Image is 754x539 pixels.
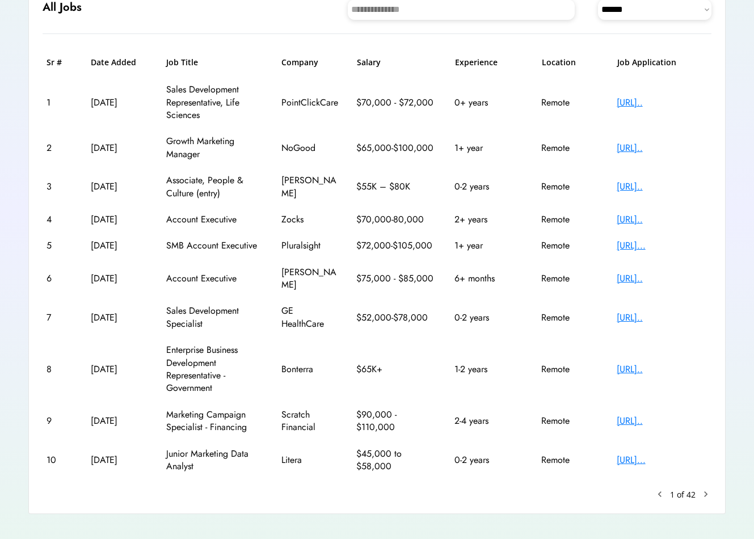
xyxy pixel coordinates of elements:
[166,305,263,330] div: Sales Development Specialist
[454,272,523,285] div: 6+ months
[356,363,436,376] div: $65K+
[281,409,338,434] div: Scratch Financial
[356,311,436,324] div: $52,000-$78,000
[91,213,148,226] div: [DATE]
[541,142,598,154] div: Remote
[47,415,72,427] div: 9
[454,311,523,324] div: 0-2 years
[356,213,436,226] div: $70,000-80,000
[455,57,523,68] h6: Experience
[357,57,436,68] h6: Salary
[541,454,598,466] div: Remote
[541,311,598,324] div: Remote
[281,96,338,109] div: PointClickCare
[281,213,338,226] div: Zocks
[541,180,598,193] div: Remote
[166,174,263,200] div: Associate, People & Culture (entry)
[47,363,72,376] div: 8
[356,142,436,154] div: $65,000-$100,000
[166,344,263,395] div: Enterprise Business Development Representative - Government
[356,448,436,473] div: $45,000 to $58,000
[47,180,72,193] div: 3
[617,239,707,252] div: [URL]...
[541,96,598,109] div: Remote
[91,311,148,324] div: [DATE]
[454,363,523,376] div: 1-2 years
[541,363,598,376] div: Remote
[281,454,338,466] div: Litera
[454,180,523,193] div: 0-2 years
[541,239,598,252] div: Remote
[281,174,338,200] div: [PERSON_NAME]
[541,272,598,285] div: Remote
[617,363,707,376] div: [URL]..
[617,142,707,154] div: [URL]..
[166,409,263,434] div: Marketing Campaign Specialist - Financing
[91,57,148,68] h6: Date Added
[700,489,711,500] button: chevron_right
[166,239,263,252] div: SMB Account Executive
[47,213,72,226] div: 4
[91,415,148,427] div: [DATE]
[47,96,72,109] div: 1
[91,272,148,285] div: [DATE]
[617,454,707,466] div: [URL]...
[91,454,148,466] div: [DATE]
[454,415,523,427] div: 2-4 years
[356,180,436,193] div: $55K – $80K
[47,454,72,466] div: 10
[91,96,148,109] div: [DATE]
[281,57,338,68] h6: Company
[541,213,598,226] div: Remote
[617,213,707,226] div: [URL]..
[356,239,436,252] div: $72,000-$105,000
[47,272,72,285] div: 6
[166,213,263,226] div: Account Executive
[617,311,707,324] div: [URL]..
[541,415,598,427] div: Remote
[166,272,263,285] div: Account Executive
[91,363,148,376] div: [DATE]
[281,363,338,376] div: Bonterra
[454,96,523,109] div: 0+ years
[166,83,263,121] div: Sales Development Representative, Life Sciences
[281,305,338,330] div: GE HealthCare
[454,239,523,252] div: 1+ year
[91,239,148,252] div: [DATE]
[166,57,198,68] h6: Job Title
[91,142,148,154] div: [DATE]
[356,409,436,434] div: $90,000 - $110,000
[47,142,72,154] div: 2
[617,415,707,427] div: [URL]..
[617,57,708,68] h6: Job Application
[454,142,523,154] div: 1+ year
[542,57,599,68] h6: Location
[47,239,72,252] div: 5
[91,180,148,193] div: [DATE]
[356,272,436,285] div: $75,000 - $85,000
[281,266,338,292] div: [PERSON_NAME]
[617,180,707,193] div: [URL]..
[47,57,72,68] h6: Sr #
[617,272,707,285] div: [URL]..
[356,96,436,109] div: $70,000 - $72,000
[617,96,707,109] div: [URL]..
[654,489,665,500] button: keyboard_arrow_left
[166,448,263,473] div: Junior Marketing Data Analyst
[166,135,263,161] div: Growth Marketing Manager
[281,142,338,154] div: NoGood
[454,213,523,226] div: 2+ years
[281,239,338,252] div: Pluralsight
[454,454,523,466] div: 0-2 years
[47,311,72,324] div: 7
[670,489,696,500] div: 1 of 42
